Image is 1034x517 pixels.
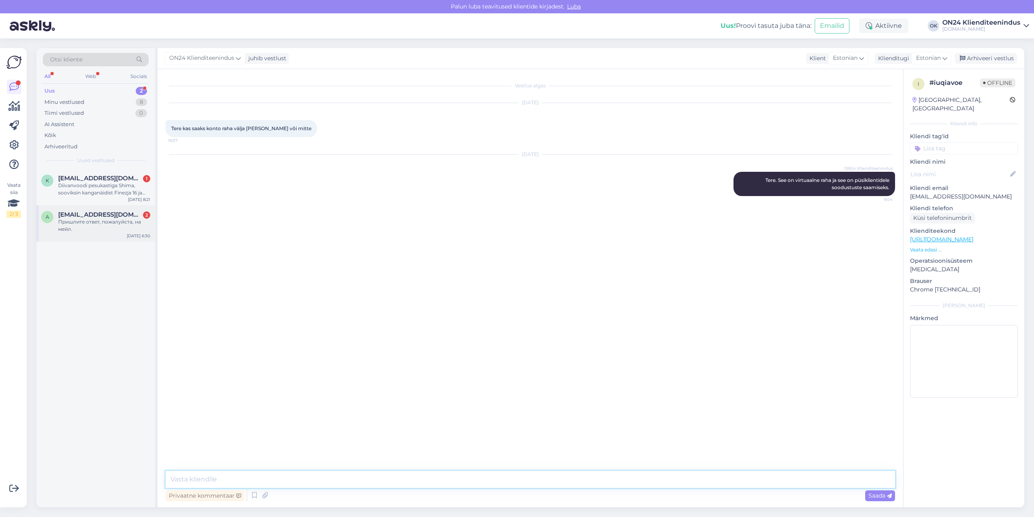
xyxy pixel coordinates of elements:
p: Kliendi email [910,184,1018,192]
b: Uus! [721,22,736,30]
div: Klient [806,54,826,63]
span: Offline [980,78,1015,87]
span: ON24 Klienditeenindus [844,165,893,171]
span: Uued vestlused [77,157,115,164]
span: i [918,81,919,87]
div: Arhiveeritud [44,143,78,151]
p: Märkmed [910,314,1018,323]
div: [DATE] [166,151,895,158]
span: A [46,214,49,220]
div: [GEOGRAPHIC_DATA], [GEOGRAPHIC_DATA] [912,96,1010,113]
span: Tere. See on virtuaalne raha ja see on püsiklientidele soodustuste saamiseks. [765,177,891,190]
div: Uus [44,87,55,95]
div: [PERSON_NAME] [910,302,1018,309]
div: 0 [135,109,147,117]
span: Otsi kliente [50,55,82,64]
div: [DOMAIN_NAME] [942,26,1020,32]
div: Web [84,71,98,82]
span: Luba [565,3,583,10]
p: Kliendi telefon [910,204,1018,213]
div: ON24 Klienditeenindus [942,19,1020,26]
p: Operatsioonisüsteem [910,257,1018,265]
div: juhib vestlust [245,54,286,63]
span: ON24 Klienditeenindus [169,54,234,63]
a: [URL][DOMAIN_NAME] [910,236,973,243]
div: Kliendi info [910,120,1018,127]
div: All [43,71,52,82]
span: k [46,177,49,184]
span: Alina3kovaljova@gmail.com [58,211,142,218]
div: Tiimi vestlused [44,109,84,117]
button: Emailid [815,18,849,34]
a: ON24 Klienditeenindus[DOMAIN_NAME] [942,19,1029,32]
div: Vaata siia [6,181,21,218]
div: Kõik [44,131,56,139]
div: Aktiivne [859,19,908,33]
div: Küsi telefoninumbrit [910,213,975,224]
div: # iuqiavoe [929,78,980,88]
div: 8 [136,98,147,106]
div: 2 / 3 [6,211,21,218]
div: 1 [143,175,150,182]
div: [DATE] 8:21 [128,196,150,203]
span: kristel.hommik@mail.ee [58,175,142,182]
p: Klienditeekond [910,227,1018,235]
span: Estonian [916,54,941,63]
div: Klienditugi [875,54,909,63]
span: Saada [868,492,892,499]
span: 16:57 [168,137,198,143]
input: Lisa nimi [910,170,1009,179]
div: OK [928,20,939,32]
div: Privaatne kommentaar [166,490,244,501]
div: Proovi tasuta juba täna: [721,21,811,31]
div: [DATE] [166,99,895,106]
p: [EMAIL_ADDRESS][DOMAIN_NAME] [910,192,1018,201]
p: Brauser [910,277,1018,285]
div: Minu vestlused [44,98,84,106]
div: Vestlus algas [166,82,895,89]
img: Askly Logo [6,55,22,70]
input: Lisa tag [910,142,1018,154]
div: Socials [129,71,149,82]
p: Vaata edasi ... [910,246,1018,253]
span: 9:04 [862,196,893,203]
div: [DATE] 6:30 [127,233,150,239]
div: Diivanvoodi pesukastiga Shima, sooviksin kanganäidist Finezja 16 ja pakkumist ka sobivale tugitoo... [58,182,150,196]
div: 2 [143,211,150,219]
div: AI Assistent [44,120,74,129]
p: Kliendi tag'id [910,132,1018,141]
div: Пришлите ответ, пожалуйста, на мейл. [58,218,150,233]
p: [MEDICAL_DATA] [910,265,1018,274]
span: Estonian [833,54,857,63]
span: Tere kas saaks konto raha välja [PERSON_NAME] või mitte [171,125,311,131]
div: 2 [136,87,147,95]
div: Arhiveeri vestlus [955,53,1017,64]
p: Chrome [TECHNICAL_ID] [910,285,1018,294]
p: Kliendi nimi [910,158,1018,166]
